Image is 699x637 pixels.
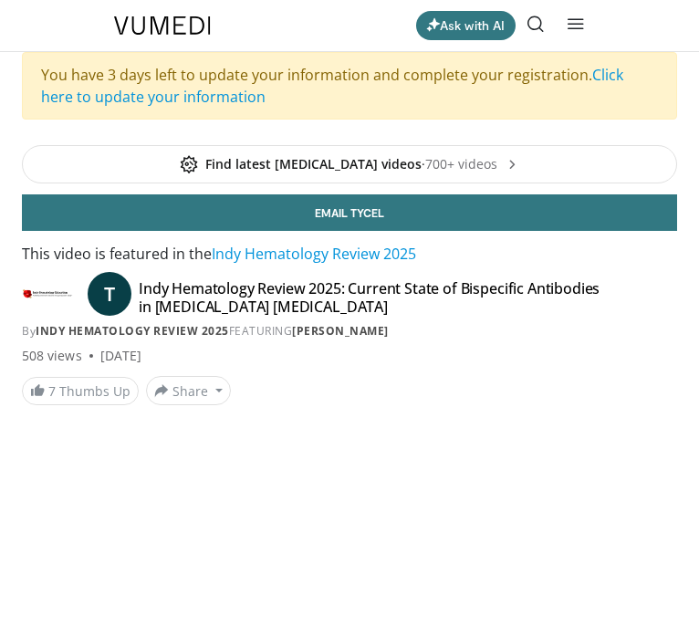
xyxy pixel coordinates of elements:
[22,323,677,339] div: By FEATURING
[22,279,73,308] img: Indy Hematology Review 2025
[146,376,231,405] button: Share
[48,382,56,400] span: 7
[212,244,416,264] a: Indy Hematology Review 2025
[22,52,677,120] div: You have 3 days left to update your information and complete your registration.
[22,145,677,183] a: Find latest [MEDICAL_DATA] videos·700+ videos
[416,11,516,40] button: Ask with AI
[36,323,229,339] a: Indy Hematology Review 2025
[22,243,677,265] p: This video is featured in the
[180,155,422,173] span: Find latest [MEDICAL_DATA] videos
[425,155,519,173] span: 700+ videos
[22,194,677,231] a: Email Tycel
[114,16,211,35] img: VuMedi Logo
[22,347,82,365] span: 508 views
[88,272,131,316] a: T
[139,279,603,316] h4: Indy Hematology Review 2025: Current State of Bispecific Antibodies in [MEDICAL_DATA] [MEDICAL_DATA]
[100,347,141,365] div: [DATE]
[22,377,139,405] a: 7 Thumbs Up
[292,323,389,339] a: [PERSON_NAME]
